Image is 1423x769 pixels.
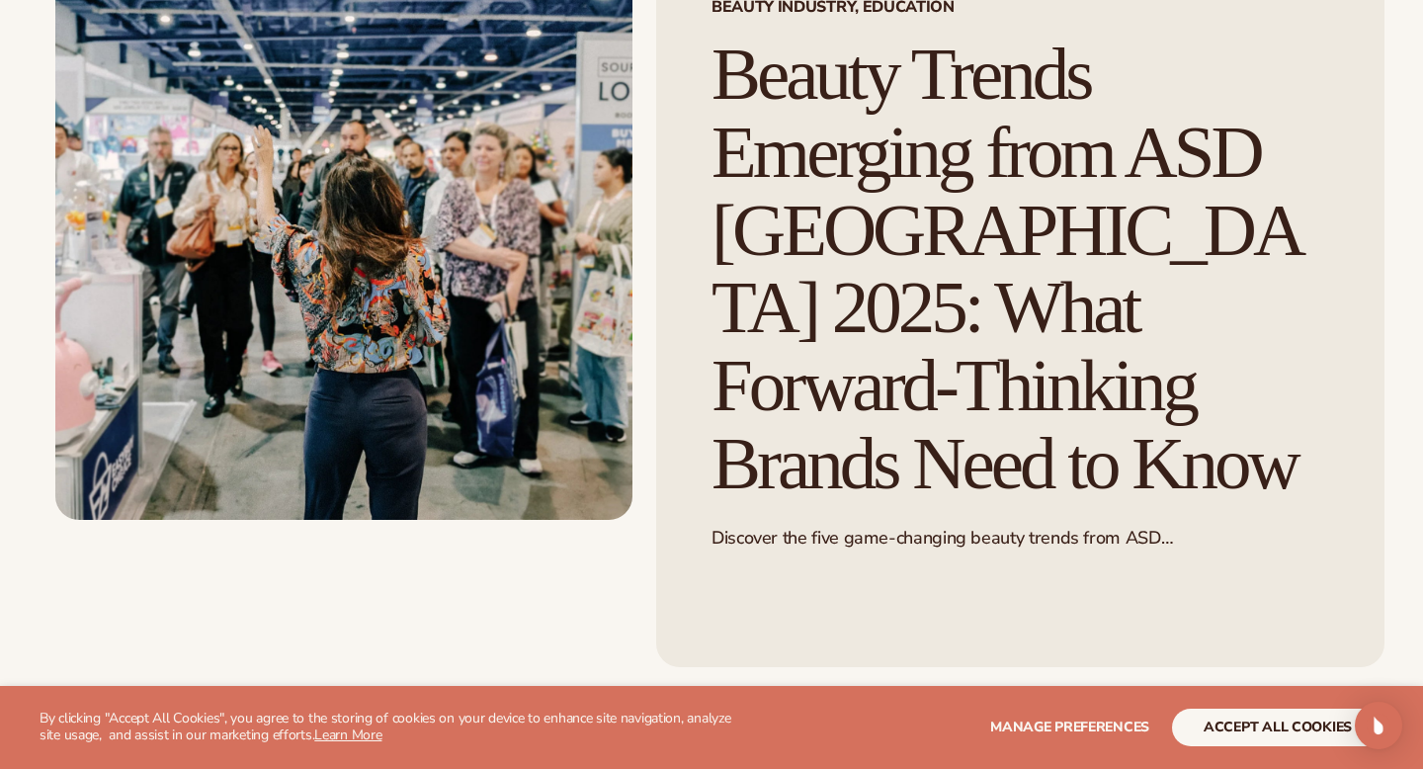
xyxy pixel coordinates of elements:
[1355,702,1402,749] div: Open Intercom Messenger
[314,726,381,744] a: Learn More
[40,711,743,744] p: By clicking "Accept All Cookies", you agree to the storing of cookies on your device to enhance s...
[711,36,1329,503] h1: Beauty Trends Emerging from ASD [GEOGRAPHIC_DATA] 2025: What Forward-Thinking Brands Need to Know
[1172,709,1383,746] button: accept all cookies
[711,526,1174,572] span: Discover the five game-changing beauty trends from ASD [GEOGRAPHIC_DATA] 2025
[990,709,1149,746] button: Manage preferences
[990,718,1149,736] span: Manage preferences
